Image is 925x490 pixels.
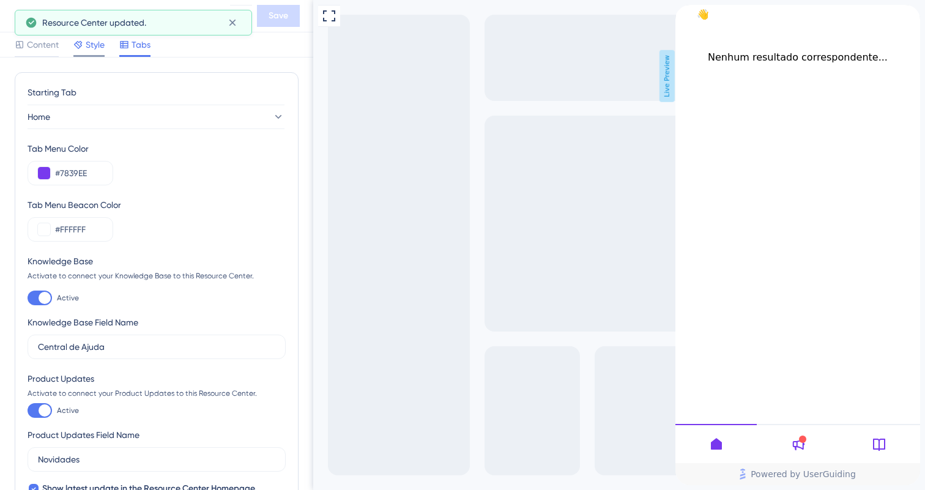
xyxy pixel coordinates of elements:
[28,85,76,100] span: Starting Tab
[346,50,362,102] span: Live Preview
[28,271,286,281] div: Activate to connect your Knowledge Base to this Resource Center.
[28,110,50,124] span: Home
[86,37,105,52] span: Style
[39,7,225,24] div: Central de Recursos
[33,3,97,18] span: Comece por aqui
[28,254,286,269] div: Knowledge Base
[38,340,275,354] input: Knowledge Base
[32,46,212,58] span: Nenhum resultado correspondente...
[42,15,146,30] span: Resource Center updated.
[57,293,79,303] span: Active
[75,462,180,477] span: Powered by UserGuiding
[28,388,286,398] div: Activate to connect your Product Updates to this Resource Center.
[132,37,150,52] span: Tabs
[28,315,138,330] div: Knowledge Base Field Name
[28,371,286,386] div: Product Updates
[28,105,284,129] button: Home
[28,141,286,156] div: Tab Menu Color
[28,428,139,442] div: Product Updates Field Name
[57,406,79,415] span: Active
[27,37,59,52] span: Content
[105,6,108,16] div: 3
[38,453,275,466] input: Product Updates
[28,198,286,212] div: Tab Menu Beacon Color
[269,9,288,23] span: Save
[257,5,300,27] button: Save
